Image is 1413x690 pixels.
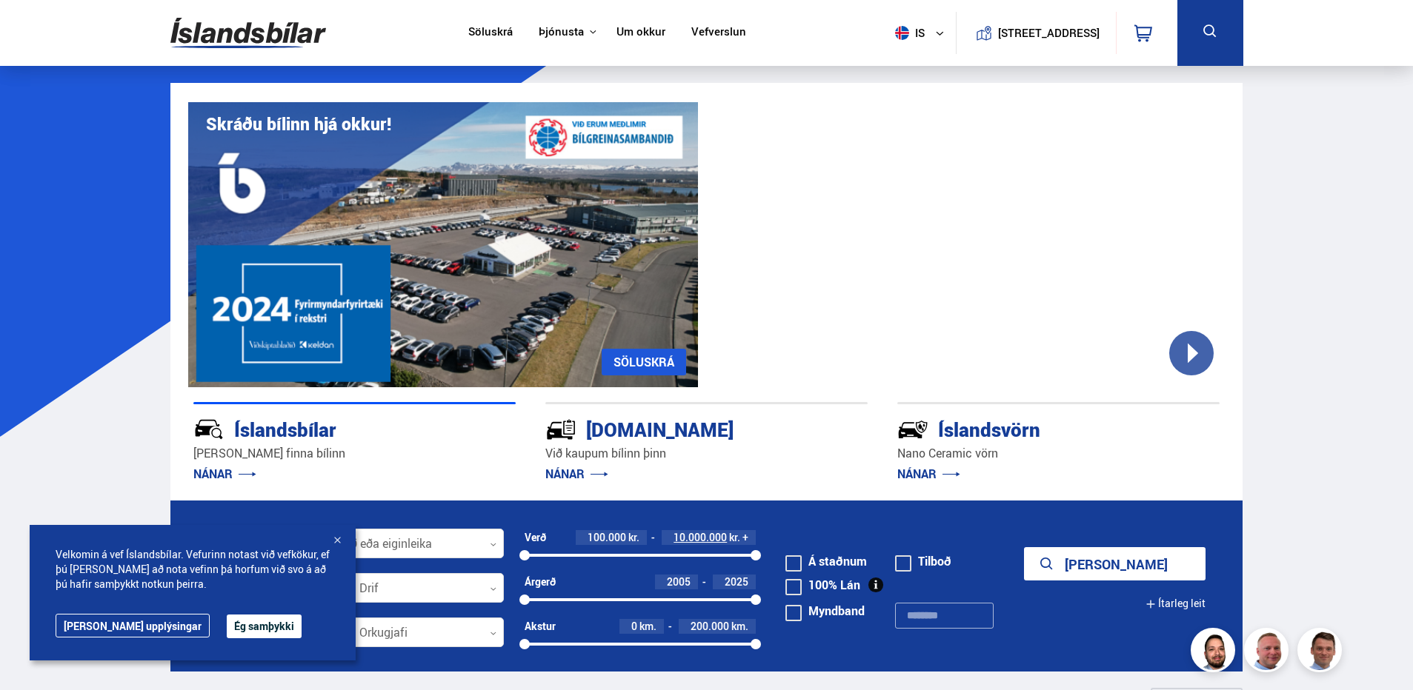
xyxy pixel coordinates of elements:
label: Á staðnum [785,555,867,567]
a: Um okkur [616,25,665,41]
label: Tilboð [895,555,951,567]
a: NÁNAR [897,466,960,482]
p: Við kaupum bílinn þinn [545,445,868,462]
h1: Skráðu bílinn hjá okkur! [206,114,391,134]
span: 200.000 [691,619,729,633]
button: Ég samþykki [227,614,302,638]
a: NÁNAR [193,466,256,482]
a: NÁNAR [545,466,608,482]
span: km. [731,620,748,632]
div: Akstur [525,620,556,632]
img: JRvxyua_JYH6wB4c.svg [193,414,225,445]
a: Vefverslun [691,25,746,41]
span: kr. [628,532,639,543]
div: Árgerð [525,576,556,588]
span: 2025 [725,575,748,589]
a: [STREET_ADDRESS] [964,12,1108,54]
span: kr. [729,532,740,543]
label: Myndband [785,605,865,617]
p: Nano Ceramic vörn [897,445,1220,462]
button: [PERSON_NAME] [1024,547,1206,580]
img: siFngHWaQ9KaOqBr.png [1246,630,1291,674]
button: [STREET_ADDRESS] [1004,27,1094,39]
span: 2005 [667,575,691,589]
span: + [742,532,748,543]
label: 100% Lán [785,579,860,591]
button: Þjónusta [539,25,584,39]
span: 0 [631,619,637,633]
div: Verð [525,532,546,543]
button: Open LiveChat chat widget [12,6,56,50]
tcxspan: Call 10.000.000 via 3CX [674,530,727,544]
div: [DOMAIN_NAME] [545,415,815,441]
span: Velkomin á vef Íslandsbílar. Vefurinn notast við vefkökur, ef þú [PERSON_NAME] að nota vefinn þá ... [56,547,330,592]
div: Íslandsvörn [897,415,1167,441]
p: [PERSON_NAME] finna bílinn [193,445,516,462]
img: G0Ugv5HjCgRt.svg [170,9,326,57]
div: Íslandsbílar [193,415,463,441]
a: [PERSON_NAME] upplýsingar [56,614,210,637]
a: SÖLUSKRÁ [602,349,686,375]
img: FbJEzSuNWCJXmdc-.webp [1300,630,1344,674]
span: 100.000 [588,530,626,544]
button: Ítarleg leit [1146,587,1206,620]
img: tr5P-W3DuiFaO7aO.svg [545,414,576,445]
img: svg+xml;base64,PHN2ZyB4bWxucz0iaHR0cDovL3d3dy53My5vcmcvMjAwMC9zdmciIHdpZHRoPSI1MTIiIGhlaWdodD0iNT... [895,26,909,40]
button: is [889,11,956,55]
img: eKx6w-_Home_640_.png [188,102,698,387]
img: nhp88E3Fdnt1Opn2.png [1193,630,1237,674]
a: Söluskrá [468,25,513,41]
img: -Svtn6bYgwAsiwNX.svg [897,414,928,445]
span: is [889,26,926,40]
span: km. [639,620,656,632]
